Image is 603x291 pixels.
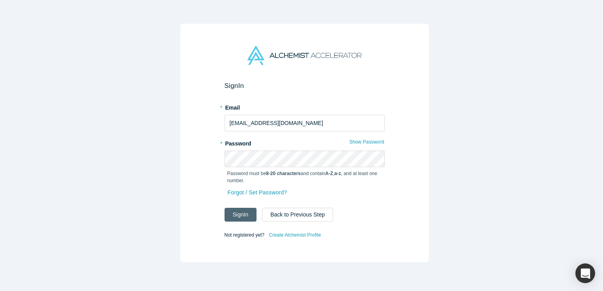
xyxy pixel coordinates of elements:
[227,186,288,200] a: Forgot / Set Password?
[262,208,333,222] button: Back to Previous Step
[268,230,321,240] a: Create Alchemist Profile
[225,232,264,238] span: Not registered yet?
[225,82,385,90] h2: Sign In
[225,101,385,112] label: Email
[225,137,385,148] label: Password
[225,208,257,222] button: SignIn
[266,171,301,176] strong: 8-20 characters
[325,171,333,176] strong: A-Z
[247,46,361,65] img: Alchemist Accelerator Logo
[349,137,384,147] button: Show Password
[334,171,341,176] strong: a-z
[227,170,382,184] p: Password must be and contain , , and at least one number.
